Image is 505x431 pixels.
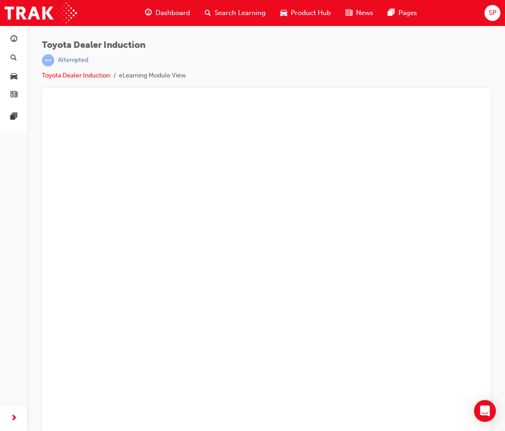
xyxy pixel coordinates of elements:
[42,72,110,79] a: Toyota Dealer Induction
[10,54,17,62] span: search-icon
[381,4,424,22] a: pages-iconPages
[489,8,496,18] span: SP
[10,413,17,424] span: next-icon
[398,8,417,18] span: Pages
[215,8,266,18] span: Search Learning
[356,8,373,18] span: News
[42,54,54,67] span: learningRecordVerb_ATTEMPT-icon
[10,113,17,121] span: pages-icon
[145,7,152,19] span: guage-icon
[345,7,352,19] span: news-icon
[155,8,190,18] span: Dashboard
[338,4,381,22] a: news-iconNews
[474,400,496,422] div: Open Intercom Messenger
[42,40,186,51] span: Toyota Dealer Induction
[280,7,287,19] span: car-icon
[10,91,17,99] span: news-icon
[10,36,17,44] span: guage-icon
[197,4,273,22] a: search-iconSearch Learning
[5,3,77,23] img: Trak
[273,4,338,22] a: car-iconProduct Hub
[388,7,395,19] span: pages-icon
[10,72,17,81] span: car-icon
[291,8,331,18] span: Product Hub
[138,4,197,22] a: guage-iconDashboard
[58,56,88,65] div: Attempted
[484,5,500,21] button: SP
[205,7,211,19] span: search-icon
[119,71,186,81] li: eLearning Module View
